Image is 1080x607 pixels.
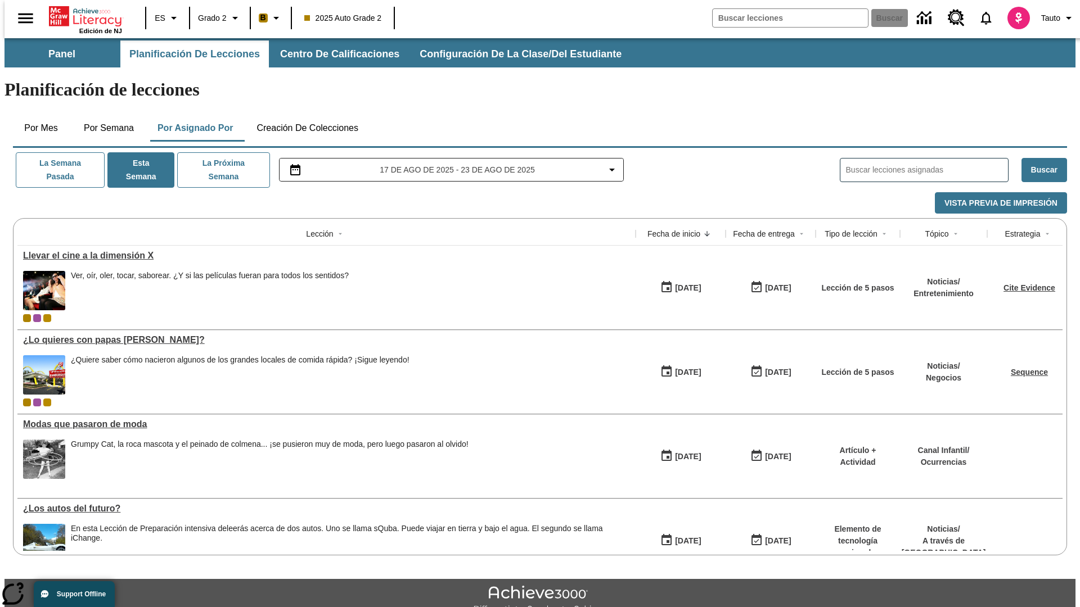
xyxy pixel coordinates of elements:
[675,365,701,379] div: [DATE]
[120,40,269,67] button: Planificación de lecciones
[949,227,962,241] button: Sort
[656,446,705,467] button: 07/19/25: Primer día en que estuvo disponible la lección
[926,372,961,384] p: Negocios
[1037,8,1080,28] button: Perfil/Configuración
[193,8,246,28] button: Grado: Grado 2, Elige un grado
[33,314,41,322] span: OL 2025 Auto Grade 3
[177,152,269,188] button: La próxima semana
[155,12,165,24] span: ES
[4,40,632,67] div: Subbarra de navegación
[746,446,795,467] button: 06/30/26: Último día en que podrá accederse la lección
[71,440,469,449] div: Grumpy Cat, la roca mascota y el peinado de colmena... ¡se pusieron muy de moda, pero luego pasar...
[13,115,69,142] button: Por mes
[1041,12,1060,24] span: Tauto
[49,5,122,28] a: Portada
[821,445,894,468] p: Artículo + Actividad
[71,440,469,479] div: Grumpy Cat, la roca mascota y el peinado de colmena... ¡se pusieron muy de moda, pero luego pasar...
[918,445,970,456] p: Canal Infantil /
[23,419,630,429] a: Modas que pasaron de moda, Lecciones
[746,277,795,298] button: 08/24/25: Último día en que podrá accederse la lección
[4,79,1075,100] h1: Planificación de lecciones
[700,227,714,241] button: Sort
[1011,368,1048,377] a: Sequence
[733,228,795,239] div: Fecha de entrega
[75,115,143,142] button: Por semana
[334,227,347,241] button: Sort
[23,398,31,406] div: Clase actual
[6,40,118,67] button: Panel
[71,271,349,310] div: Ver, oír, oler, tocar, saborear. ¿Y si las películas fueran para todos los sentidos?
[1003,283,1055,292] a: Cite Evidence
[1005,228,1040,239] div: Estrategia
[935,192,1067,214] button: Vista previa de impresión
[913,288,974,300] p: Entretenimiento
[656,277,705,298] button: 08/18/25: Primer día en que estuvo disponible la lección
[71,524,603,542] testabrev: leerás acerca de dos autos. Uno se llama sQuba. Puede viajar en tierra y bajo el agua. El segundo...
[23,524,65,563] img: Un automóvil de alta tecnología flotando en el agua.
[1007,7,1030,29] img: avatar image
[43,314,51,322] div: New 2025 class
[43,398,51,406] div: New 2025 class
[198,12,227,24] span: Grado 2
[34,581,115,607] button: Support Offline
[304,12,382,24] span: 2025 Auto Grade 2
[913,276,974,288] p: Noticias /
[877,227,891,241] button: Sort
[821,366,894,378] p: Lección de 5 pasos
[271,40,408,67] button: Centro de calificaciones
[380,164,534,176] span: 17 de ago de 2025 - 23 de ago de 2025
[284,163,619,176] button: Seleccione el intervalo de fechas opción del menú
[71,355,409,395] div: ¿Quiere saber cómo nacieron algunos de los grandes locales de comida rápida? ¡Sigue leyendo!
[23,271,65,310] img: El panel situado frente a los asientos rocía con agua nebulizada al feliz público en un cine equi...
[1001,3,1037,33] button: Escoja un nuevo avatar
[1041,227,1054,241] button: Sort
[675,534,701,548] div: [DATE]
[79,28,122,34] span: Edición de NJ
[825,228,877,239] div: Tipo de lección
[107,152,174,188] button: Esta semana
[306,228,333,239] div: Lección
[846,162,1008,178] input: Buscar lecciones asignadas
[902,535,986,559] p: A través de [GEOGRAPHIC_DATA]
[675,281,701,295] div: [DATE]
[23,314,31,322] div: Clase actual
[71,524,630,563] div: En esta Lección de Preparación intensiva de leerás acerca de dos autos. Uno se llama sQuba. Puede...
[23,504,630,514] div: ¿Los autos del futuro?
[71,271,349,280] div: Ver, oír, oler, tocar, saborear. ¿Y si las películas fueran para todos los sentidos?
[4,38,1075,67] div: Subbarra de navegación
[605,163,619,176] svg: Collapse Date Range Filter
[910,3,941,34] a: Centro de información
[23,440,65,479] img: foto en blanco y negro de una chica haciendo girar unos hula-hulas en la década de 1950
[247,115,367,142] button: Creación de colecciones
[150,8,186,28] button: Lenguaje: ES, Selecciona un idioma
[656,530,705,551] button: 07/01/25: Primer día en que estuvo disponible la lección
[71,524,630,543] div: En esta Lección de Preparación intensiva de
[148,115,242,142] button: Por asignado por
[33,398,41,406] div: OL 2025 Auto Grade 3
[926,360,961,372] p: Noticias /
[23,355,65,395] img: Uno de los primeros locales de McDonald's, con el icónico letrero rojo y los arcos amarillos.
[23,504,630,514] a: ¿Los autos del futuro? , Lecciones
[941,3,971,33] a: Centro de recursos, Se abrirá en una pestaña nueva.
[675,450,701,464] div: [DATE]
[23,251,630,261] div: Llevar el cine a la dimensión X
[9,2,42,35] button: Abrir el menú lateral
[71,355,409,365] div: ¿Quiere saber cómo nacieron algunos de los grandes locales de comida rápida? ¡Sigue leyendo!
[23,335,630,345] a: ¿Lo quieres con papas fritas?, Lecciones
[746,530,795,551] button: 08/01/26: Último día en que podrá accederse la lección
[647,228,700,239] div: Fecha de inicio
[765,365,791,379] div: [DATE]
[49,4,122,34] div: Portada
[16,152,105,188] button: La semana pasada
[795,227,808,241] button: Sort
[821,282,894,294] p: Lección de 5 pasos
[656,361,705,383] button: 07/26/25: Primer día en que estuvo disponible la lección
[971,3,1001,33] a: Notificaciones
